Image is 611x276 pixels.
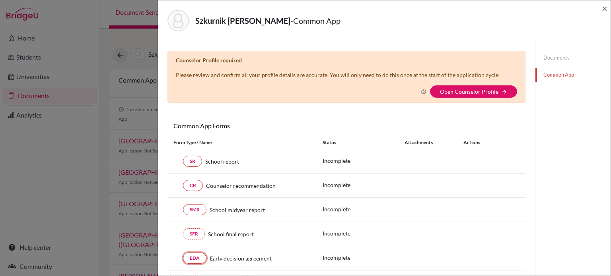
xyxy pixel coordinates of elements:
[430,85,517,98] button: Open Counselor Profilearrow_forward
[454,139,503,146] div: Actions
[323,181,405,189] p: Incomplete
[167,139,317,146] div: Form Type / Name
[183,156,202,167] a: SR
[183,253,206,264] a: EDA
[323,229,405,237] p: Incomplete
[535,51,611,65] a: Documents
[208,230,254,238] span: School final report
[176,57,242,64] b: Counselor Profile required
[440,88,498,95] a: Open Counselor Profile
[176,71,500,79] p: Please review and confirm all your profile details are accurate. You will only need to do this on...
[535,68,611,82] a: Common App
[323,253,405,262] p: Incomplete
[602,2,607,14] span: ×
[210,206,265,214] span: School midyear report
[206,181,276,190] span: Counselor recommendation
[210,254,272,262] span: Early decision agreement
[323,139,405,146] div: Status
[323,205,405,213] p: Incomplete
[183,228,205,239] a: SFR
[183,204,206,215] a: SMR
[167,122,346,129] h6: Common App Forms
[323,156,405,165] p: Incomplete
[290,16,341,25] span: - Common App
[183,180,203,191] a: CR
[502,89,507,95] i: arrow_forward
[602,4,607,13] button: Close
[195,16,290,25] strong: Szkurnik [PERSON_NAME]
[405,139,454,146] div: Attachments
[205,157,239,166] span: School report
